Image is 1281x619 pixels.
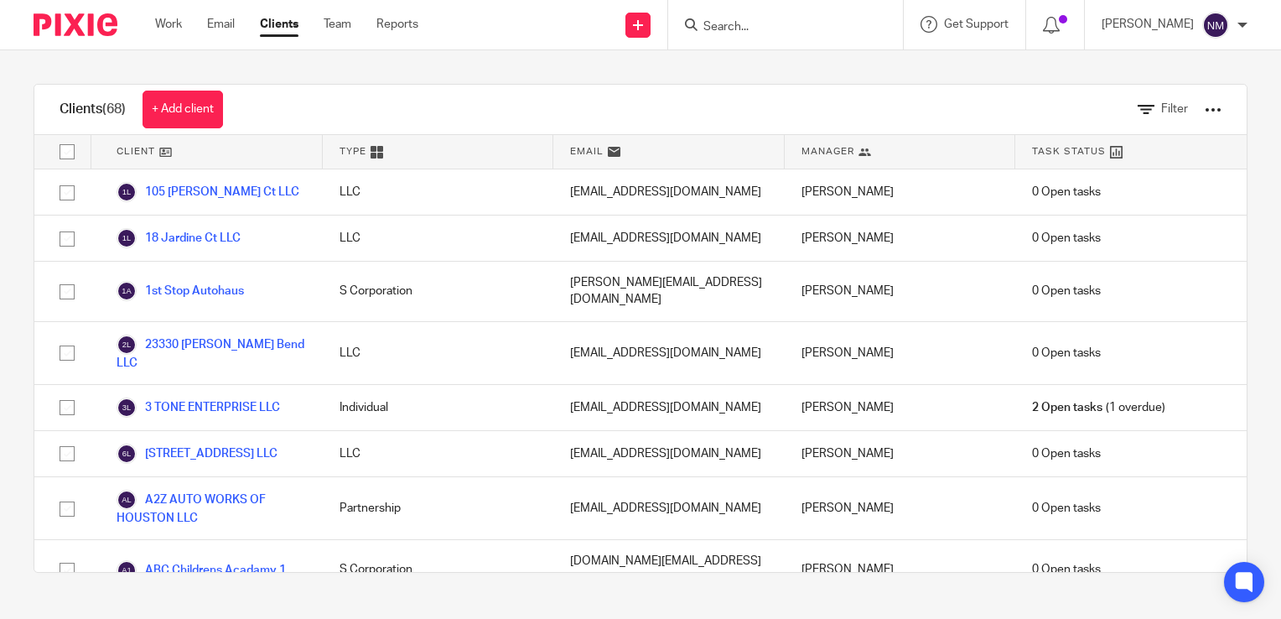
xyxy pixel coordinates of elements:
[340,144,366,159] span: Type
[207,16,235,33] a: Email
[143,91,223,128] a: + Add client
[323,477,554,539] div: Partnership
[1032,345,1101,362] span: 0 Open tasks
[1102,16,1194,33] p: [PERSON_NAME]
[376,16,418,33] a: Reports
[702,20,853,35] input: Search
[117,560,286,580] a: ABC Childrens Acadamy 1
[117,228,241,248] a: 18 Jardine Ct LLC
[323,262,554,321] div: S Corporation
[1032,399,1164,416] span: (1 overdue)
[1202,12,1229,39] img: svg%3E
[260,16,298,33] a: Clients
[785,477,1016,539] div: [PERSON_NAME]
[323,322,554,384] div: LLC
[51,136,83,168] input: Select all
[117,335,306,372] a: 23330 [PERSON_NAME] Bend LLC
[324,16,351,33] a: Team
[117,335,137,355] img: svg%3E
[553,540,785,600] div: [DOMAIN_NAME][EMAIL_ADDRESS][DOMAIN_NAME]
[785,322,1016,384] div: [PERSON_NAME]
[1032,144,1106,159] span: Task Status
[102,102,126,116] span: (68)
[117,228,137,248] img: svg%3E
[117,398,137,418] img: svg%3E
[1032,283,1101,299] span: 0 Open tasks
[553,262,785,321] div: [PERSON_NAME][EMAIL_ADDRESS][DOMAIN_NAME]
[117,444,277,464] a: [STREET_ADDRESS] LLC
[1032,561,1101,578] span: 0 Open tasks
[117,144,155,159] span: Client
[1032,399,1102,416] span: 2 Open tasks
[117,398,280,418] a: 3 TONE ENTERPRISE LLC
[60,101,126,118] h1: Clients
[801,144,854,159] span: Manager
[553,169,785,215] div: [EMAIL_ADDRESS][DOMAIN_NAME]
[323,540,554,600] div: S Corporation
[323,169,554,215] div: LLC
[117,560,137,580] img: svg%3E
[1032,230,1101,247] span: 0 Open tasks
[117,182,137,202] img: svg%3E
[1032,500,1101,517] span: 0 Open tasks
[785,385,1016,430] div: [PERSON_NAME]
[1032,445,1101,462] span: 0 Open tasks
[553,431,785,476] div: [EMAIL_ADDRESS][DOMAIN_NAME]
[553,216,785,261] div: [EMAIL_ADDRESS][DOMAIN_NAME]
[34,13,117,36] img: Pixie
[785,216,1016,261] div: [PERSON_NAME]
[553,322,785,384] div: [EMAIL_ADDRESS][DOMAIN_NAME]
[155,16,182,33] a: Work
[323,385,554,430] div: Individual
[117,490,306,527] a: A2Z AUTO WORKS OF HOUSTON LLC
[553,385,785,430] div: [EMAIL_ADDRESS][DOMAIN_NAME]
[944,18,1009,30] span: Get Support
[117,182,299,202] a: 105 [PERSON_NAME] Ct LLC
[117,281,244,301] a: 1st Stop Autohaus
[553,477,785,539] div: [EMAIL_ADDRESS][DOMAIN_NAME]
[785,262,1016,321] div: [PERSON_NAME]
[1161,103,1188,115] span: Filter
[323,431,554,476] div: LLC
[1032,184,1101,200] span: 0 Open tasks
[117,490,137,510] img: svg%3E
[117,444,137,464] img: svg%3E
[117,281,137,301] img: svg%3E
[785,540,1016,600] div: [PERSON_NAME]
[785,169,1016,215] div: [PERSON_NAME]
[323,216,554,261] div: LLC
[570,144,604,159] span: Email
[785,431,1016,476] div: [PERSON_NAME]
